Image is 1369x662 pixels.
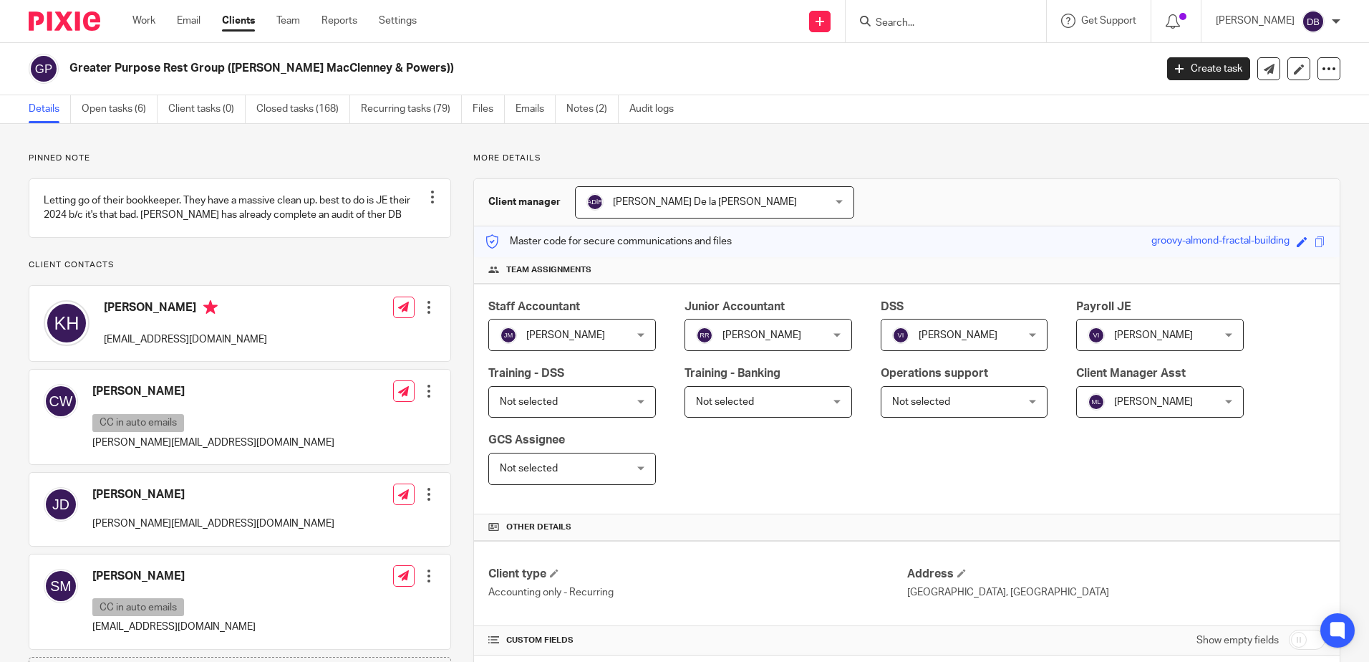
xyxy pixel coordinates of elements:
p: Master code for secure communications and files [485,234,732,249]
p: [PERSON_NAME][EMAIL_ADDRESS][DOMAIN_NAME] [92,436,334,450]
span: Payroll JE [1076,301,1131,312]
span: DSS [881,301,904,312]
span: [PERSON_NAME] [1114,397,1193,407]
span: [PERSON_NAME] [1114,330,1193,340]
h4: [PERSON_NAME] [92,569,256,584]
span: Not selected [500,464,558,474]
img: svg%3E [1302,10,1325,33]
a: Files [473,95,505,123]
p: [PERSON_NAME] [1216,14,1295,28]
p: [PERSON_NAME][EMAIL_ADDRESS][DOMAIN_NAME] [92,517,334,531]
h4: Client type [488,567,906,582]
span: GCS Assignee [488,434,565,446]
a: Details [29,95,71,123]
span: Not selected [696,397,754,407]
h4: [PERSON_NAME] [92,384,334,399]
a: Clients [222,14,255,28]
h4: Address [907,567,1325,582]
span: Other details [506,522,571,533]
a: Reports [321,14,357,28]
img: Pixie [29,11,100,31]
img: svg%3E [44,300,90,346]
a: Emails [516,95,556,123]
a: Notes (2) [566,95,619,123]
a: Work [132,14,155,28]
p: [GEOGRAPHIC_DATA], [GEOGRAPHIC_DATA] [907,585,1325,600]
img: svg%3E [29,54,59,84]
img: svg%3E [892,327,909,344]
img: svg%3E [696,327,713,344]
p: Client contacts [29,259,451,271]
p: More details [473,153,1340,164]
p: [EMAIL_ADDRESS][DOMAIN_NAME] [104,332,267,347]
span: [PERSON_NAME] De la [PERSON_NAME] [613,197,797,207]
h4: [PERSON_NAME] [92,487,334,502]
h3: Client manager [488,195,561,209]
span: Client Manager Asst [1076,368,1186,379]
input: Search [874,17,1003,30]
span: Training - DSS [488,368,564,379]
span: Get Support [1081,16,1136,26]
span: [PERSON_NAME] [722,330,801,340]
img: svg%3E [586,193,604,211]
a: Closed tasks (168) [256,95,350,123]
span: Not selected [892,397,950,407]
img: svg%3E [500,327,517,344]
div: groovy-almond-fractal-building [1151,234,1290,250]
p: Accounting only - Recurring [488,585,906,600]
span: Training - Banking [684,368,780,379]
p: Pinned note [29,153,451,164]
span: Staff Accountant [488,301,580,312]
img: svg%3E [44,569,78,603]
span: Operations support [881,368,988,379]
a: Create task [1167,57,1250,80]
a: Recurring tasks (79) [361,95,462,123]
p: CC in auto emails [92,598,184,616]
img: svg%3E [44,487,78,522]
p: [EMAIL_ADDRESS][DOMAIN_NAME] [92,620,256,634]
a: Open tasks (6) [82,95,158,123]
p: CC in auto emails [92,414,184,432]
span: [PERSON_NAME] [919,330,997,340]
a: Team [276,14,300,28]
i: Primary [203,300,218,315]
span: Not selected [500,397,558,407]
label: Show empty fields [1196,633,1279,648]
h4: CUSTOM FIELDS [488,635,906,646]
h4: [PERSON_NAME] [104,300,267,318]
h2: Greater Purpose Rest Group ([PERSON_NAME] MacClenney & Powers)) [69,61,930,76]
span: Junior Accountant [684,301,785,312]
a: Audit logs [629,95,684,123]
span: Team assignments [506,264,591,276]
img: svg%3E [1088,327,1105,344]
a: Settings [379,14,417,28]
img: svg%3E [1088,393,1105,411]
a: Email [177,14,200,28]
a: Client tasks (0) [168,95,246,123]
span: [PERSON_NAME] [526,330,605,340]
img: svg%3E [44,384,78,418]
